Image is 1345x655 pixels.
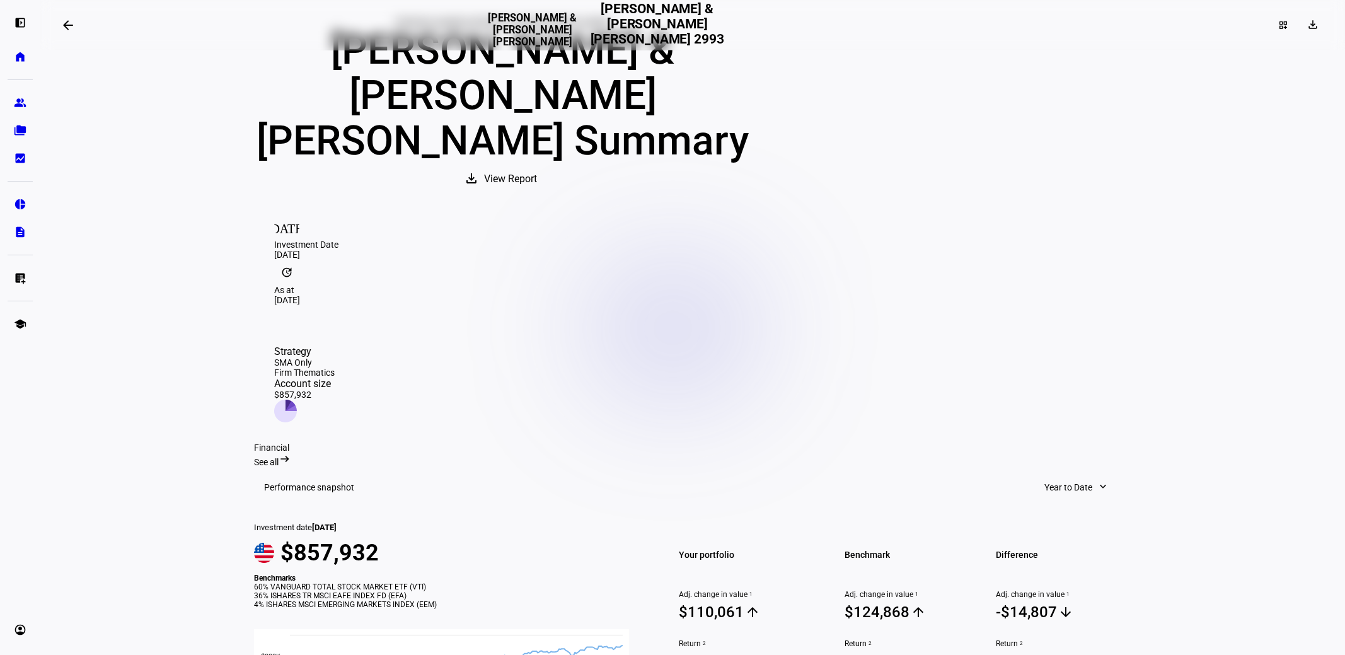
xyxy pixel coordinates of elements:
[274,368,335,378] div: Firm Thematics
[14,226,26,238] eth-mat-symbol: description
[1044,475,1092,500] span: Year to Date
[274,214,299,240] mat-icon: [DATE]
[480,12,584,48] h3: [PERSON_NAME] & [PERSON_NAME] [PERSON_NAME]
[8,44,33,69] a: home
[8,219,33,245] a: description
[312,523,337,532] span: [DATE]
[14,272,26,284] eth-mat-symbol: list_alt_add
[254,523,644,532] div: Investment date
[701,639,706,648] sup: 2
[464,171,479,186] mat-icon: download
[14,124,26,137] eth-mat-symbol: folder_copy
[8,192,33,217] a: pie_chart
[14,623,26,636] eth-mat-symbol: account_circle
[274,378,335,390] div: Account size
[913,590,918,599] sup: 1
[274,345,335,357] div: Strategy
[14,198,26,211] eth-mat-symbol: pie_chart
[996,546,1131,564] span: Difference
[679,546,814,564] span: Your portfolio
[254,443,1131,453] div: Financial
[745,605,760,620] mat-icon: arrow_upward
[1018,639,1023,648] sup: 2
[845,546,980,564] span: Benchmark
[14,50,26,63] eth-mat-symbol: home
[254,457,279,467] span: See all
[8,90,33,115] a: group
[61,18,76,33] mat-icon: arrow_backwards
[845,590,980,599] span: Adj. change in value
[254,591,644,600] div: 36% ISHARES TR MSCI EAFE INDEX FD (EFA)
[274,390,335,400] div: $857,932
[1097,480,1109,493] mat-icon: expand_more
[679,603,744,621] div: $110,061
[254,600,644,609] div: 4% ISHARES MSCI EMERGING MARKETS INDEX (EEM)
[8,146,33,171] a: bid_landscape
[8,118,33,143] a: folder_copy
[845,639,980,648] span: Return
[264,482,354,492] h3: Performance snapshot
[451,164,555,194] button: View Report
[748,590,753,599] sup: 1
[254,574,644,583] div: Benchmarks
[996,603,1131,622] span: -$14,807
[845,603,980,622] span: $124,868
[274,295,1111,305] div: [DATE]
[14,152,26,165] eth-mat-symbol: bid_landscape
[274,250,1111,260] div: [DATE]
[274,357,335,368] div: SMA Only
[867,639,872,648] sup: 2
[996,590,1131,599] span: Adj. change in value
[14,318,26,330] eth-mat-symbol: school
[679,590,814,599] span: Adj. change in value
[679,639,814,648] span: Return
[584,1,730,49] h2: [PERSON_NAME] & [PERSON_NAME] [PERSON_NAME] 2993
[911,605,926,620] mat-icon: arrow_upward
[274,240,1111,250] div: Investment Date
[274,285,1111,295] div: As at
[484,164,537,194] span: View Report
[14,16,26,29] eth-mat-symbol: left_panel_open
[280,540,379,566] span: $857,932
[14,96,26,109] eth-mat-symbol: group
[1307,18,1319,31] mat-icon: download
[1065,590,1070,599] sup: 1
[274,260,299,285] mat-icon: update
[1058,605,1073,620] mat-icon: arrow_downward
[254,583,644,591] div: 60% VANGUARD TOTAL STOCK MARKET ETF (VTI)
[279,453,291,465] mat-icon: arrow_right_alt
[254,28,752,164] div: [PERSON_NAME] & [PERSON_NAME] [PERSON_NAME] Summary
[996,639,1131,648] span: Return
[1278,20,1288,30] mat-icon: dashboard_customize
[1032,475,1121,500] button: Year to Date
